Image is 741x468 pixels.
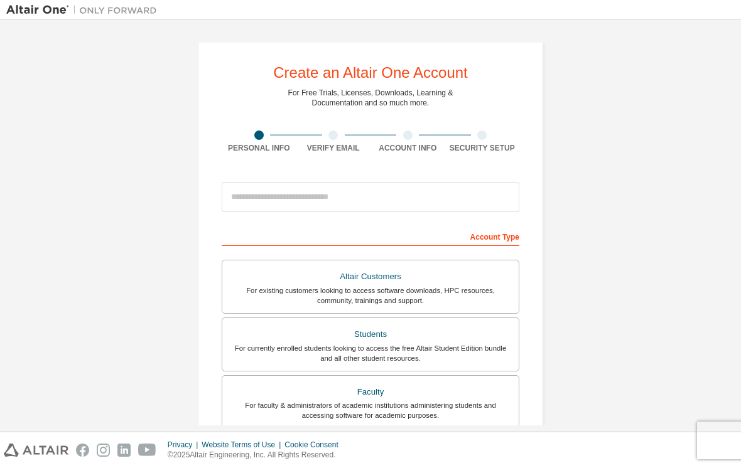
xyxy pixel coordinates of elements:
div: Account Type [222,226,519,246]
div: For existing customers looking to access software downloads, HPC resources, community, trainings ... [230,285,511,306]
img: linkedin.svg [117,444,131,457]
div: For Free Trials, Licenses, Downloads, Learning & Documentation and so much more. [288,88,453,108]
img: facebook.svg [76,444,89,457]
div: Faculty [230,383,511,401]
div: Altair Customers [230,268,511,285]
div: For currently enrolled students looking to access the free Altair Student Edition bundle and all ... [230,343,511,363]
img: Altair One [6,4,163,16]
img: instagram.svg [97,444,110,457]
div: Verify Email [296,143,371,153]
p: © 2025 Altair Engineering, Inc. All Rights Reserved. [168,450,346,460]
img: altair_logo.svg [4,444,68,457]
div: Account Info [370,143,445,153]
div: Website Terms of Use [202,440,284,450]
div: Students [230,326,511,343]
div: Security Setup [445,143,520,153]
img: youtube.svg [138,444,156,457]
div: Personal Info [222,143,296,153]
div: Privacy [168,440,202,450]
div: For faculty & administrators of academic institutions administering students and accessing softwa... [230,400,511,420]
div: Create an Altair One Account [273,65,468,80]
div: Cookie Consent [284,440,345,450]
